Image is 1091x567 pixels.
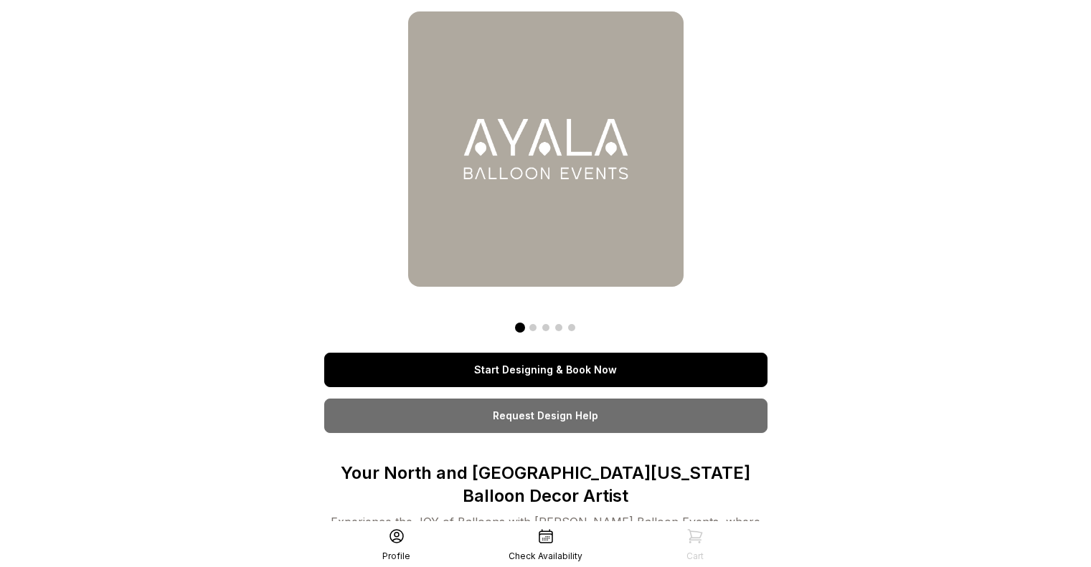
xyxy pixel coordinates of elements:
[324,399,768,433] a: Request Design Help
[382,551,410,562] div: Profile
[324,462,768,508] p: Your North and [GEOGRAPHIC_DATA][US_STATE] Balloon Decor Artist
[686,551,704,562] div: Cart
[324,353,768,387] a: Start Designing & Book Now
[509,551,582,562] div: Check Availability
